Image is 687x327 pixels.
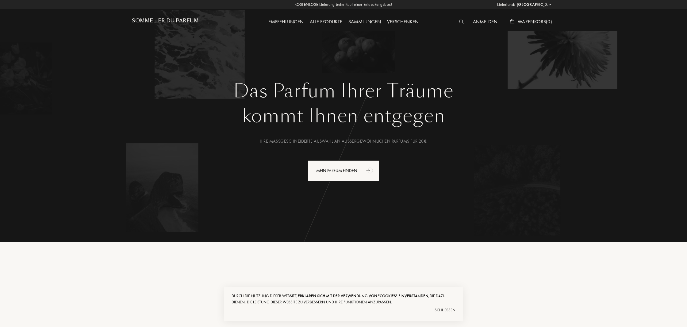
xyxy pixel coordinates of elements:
[232,305,455,315] div: Schließen
[307,18,345,25] a: Alle Produkte
[232,293,455,305] div: Durch die Nutzung dieser Website, die dazu dienen, die Leistung dieser Website zu verbessern und ...
[265,18,307,25] a: Empfehlungen
[470,18,501,25] a: Anmelden
[136,138,551,144] div: Ihre maßgeschneiderte Auswahl an außergewöhnlichen Parfums für 20€.
[303,160,384,181] a: Mein Parfum findenanimation
[518,18,552,25] span: Warenkorb ( 0 )
[132,18,199,24] h1: Sommelier du Parfum
[136,102,551,130] div: kommt Ihnen entgegen
[265,18,307,26] div: Empfehlungen
[470,18,501,26] div: Anmelden
[497,2,515,8] span: Lieferland:
[510,19,515,24] img: cart_white.svg
[136,80,551,102] h1: Das Parfum Ihrer Träume
[364,164,376,176] div: animation
[384,18,422,26] div: Verschenken
[459,20,464,24] img: search_icn_white.svg
[307,18,345,26] div: Alle Produkte
[345,18,384,26] div: Sammlungen
[308,160,379,181] div: Mein Parfum finden
[132,18,199,26] a: Sommelier du Parfum
[384,18,422,25] a: Verschenken
[298,293,430,298] span: erklären sich mit der Verwendung von "Cookies" einverstanden,
[345,18,384,25] a: Sammlungen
